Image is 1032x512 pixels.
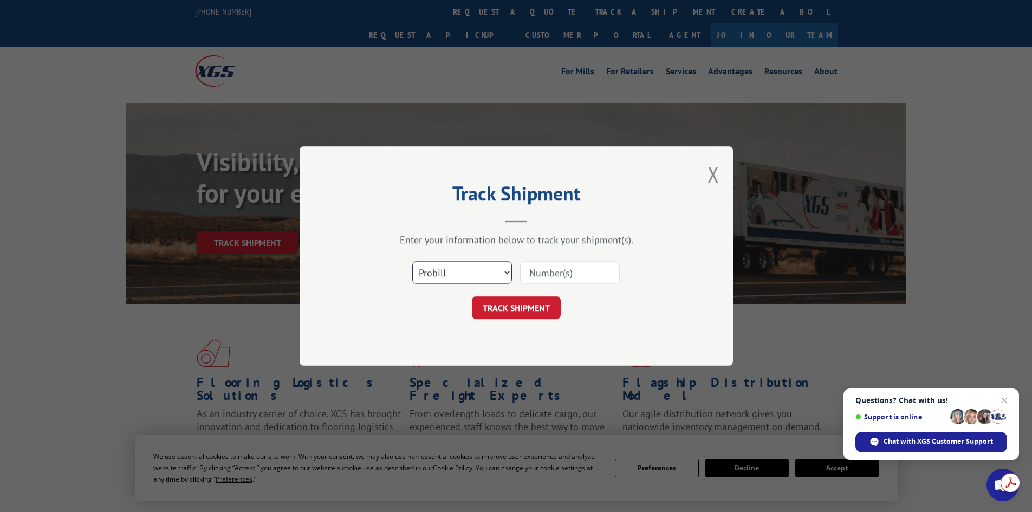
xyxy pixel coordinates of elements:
span: Chat with XGS Customer Support [884,437,993,446]
span: Questions? Chat with us! [855,396,1007,405]
h2: Track Shipment [354,186,679,206]
span: Support is online [855,413,946,421]
div: Chat with XGS Customer Support [855,432,1007,452]
span: Close chat [998,394,1011,407]
div: Enter your information below to track your shipment(s). [354,234,679,246]
button: TRACK SHIPMENT [472,296,561,319]
input: Number(s) [520,261,620,284]
button: Close modal [708,160,719,189]
div: Open chat [986,469,1019,501]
